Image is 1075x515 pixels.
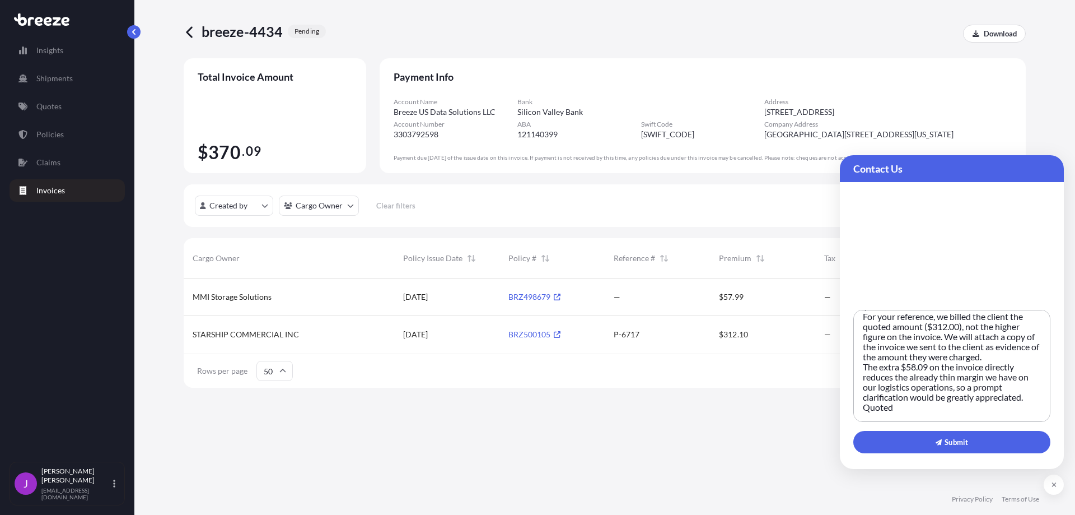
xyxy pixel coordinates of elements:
[764,120,1012,129] span: Company Address
[936,437,968,448] span: Submit
[41,487,111,500] p: [EMAIL_ADDRESS][DOMAIN_NAME]
[279,196,359,216] button: cargoOwner Filter options
[36,185,65,196] p: Invoices
[508,292,560,301] a: BRZ498679
[10,123,125,146] a: Policies
[202,22,283,40] span: breeze-4434
[394,70,1012,83] span: Payment Info
[36,129,64,140] p: Policies
[246,147,260,156] span: 09
[295,27,319,36] p: pending
[10,179,125,202] a: Invoices
[641,120,765,129] span: Swift Code
[364,197,427,215] button: Clear filters
[394,129,438,140] span: 3303792598
[193,329,299,340] span: STARSHIP COMMERCIAL INC
[208,143,241,161] span: 370
[193,291,272,303] span: MMI Storage Solutions
[209,200,247,211] p: Created by
[657,252,671,265] button: Sort
[1002,495,1039,504] a: Terms of Use
[517,106,583,118] span: Silicon Valley Bank
[403,329,428,340] span: [DATE]
[508,253,536,264] span: Policy #
[719,291,744,303] span: $57.99
[24,478,28,489] span: J
[193,253,240,264] span: Cargo Owner
[984,28,1017,39] p: Download
[824,253,835,264] span: Tax
[394,106,496,118] span: Breeze US Data Solutions LLC
[394,120,517,129] span: Account Number
[198,143,208,161] span: $
[36,45,63,56] p: Insights
[853,162,1050,175] span: Contact Us
[296,200,343,211] p: Cargo Owner
[10,39,125,62] a: Insights
[465,252,478,265] button: Sort
[10,95,125,118] a: Quotes
[394,98,517,106] span: Account Name
[641,129,694,140] span: [SWIFT_CODE]
[764,129,954,140] span: [GEOGRAPHIC_DATA][STREET_ADDRESS][US_STATE]
[754,252,767,265] button: Sort
[41,467,111,485] p: [PERSON_NAME] [PERSON_NAME]
[394,154,1012,161] div: Payment due [DATE] of the issue date on this invoice. If payment is not received by this time, an...
[242,147,245,156] span: .
[764,106,834,118] span: [STREET_ADDRESS]
[10,151,125,174] a: Claims
[614,253,655,264] span: Reference #
[838,252,851,265] button: Sort
[10,67,125,90] a: Shipments
[614,329,639,340] span: P-6717
[517,120,641,129] span: ABA
[198,70,352,83] span: Total Invoice Amount
[517,98,765,106] span: Bank
[36,157,60,168] p: Claims
[764,98,1012,106] span: Address
[815,279,920,316] div: —
[517,129,558,140] span: 121140399
[376,200,415,211] p: Clear filters
[36,101,62,112] p: Quotes
[719,253,751,264] span: Premium
[403,291,428,303] span: [DATE]
[853,431,1050,453] button: Submit
[539,252,552,265] button: Sort
[719,329,748,340] span: $312.10
[614,291,620,303] span: —
[963,25,1026,43] a: Download
[197,365,247,377] span: Rows per page
[508,330,560,339] a: BRZ500105
[815,316,920,354] div: —
[195,196,273,216] button: createdBy Filter options
[36,73,73,84] p: Shipments
[952,495,993,504] a: Privacy Policy
[403,253,462,264] span: Policy Issue Date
